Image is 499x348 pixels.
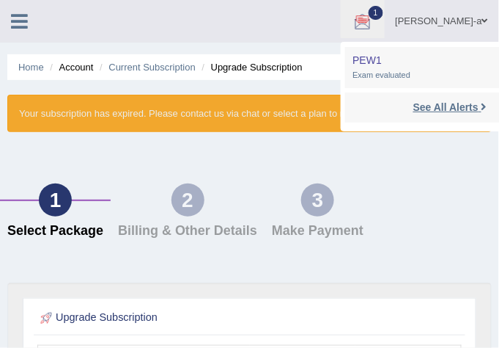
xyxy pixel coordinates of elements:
li: Account [46,60,93,74]
span: PEW1 [352,54,382,66]
a: See All Alerts [410,99,491,115]
div: 2 [171,184,204,217]
h2: Upgrade Subscription [37,309,300,328]
h4: Select Package [7,224,103,239]
a: Home [18,62,44,73]
h4: Make Payment [272,224,363,239]
h4: Billing & Other Details [118,224,257,239]
a: Current Subscription [108,62,196,73]
div: Your subscription has expired. Please contact us via chat or select a plan to renew [7,95,492,132]
strong: See All Alerts [413,101,478,113]
div: 3 [301,184,334,217]
li: Upgrade Subscription [199,60,303,74]
div: 1 [39,184,72,217]
span: 1 [369,6,383,20]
